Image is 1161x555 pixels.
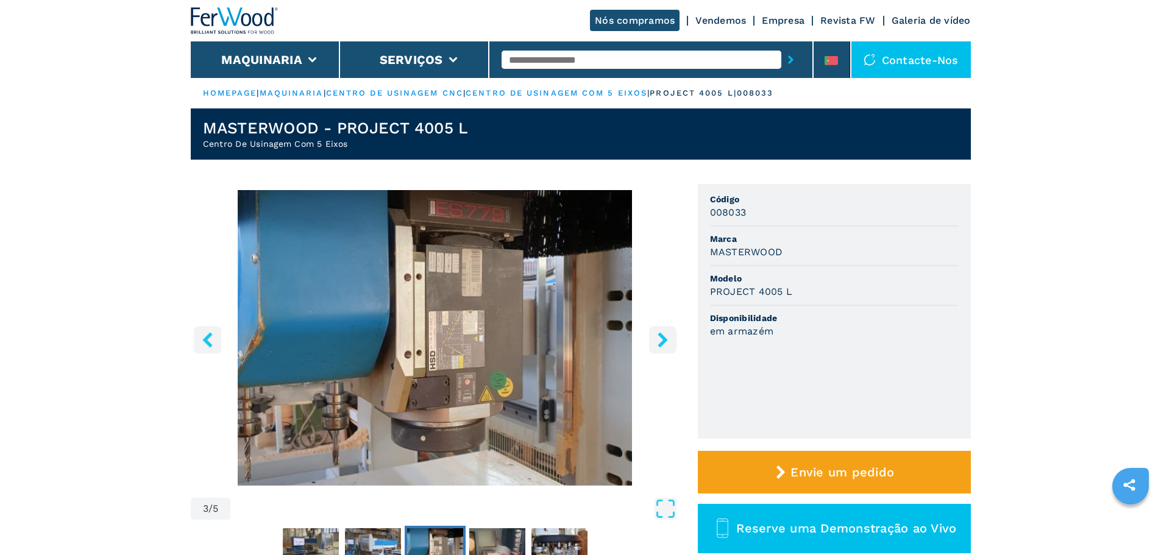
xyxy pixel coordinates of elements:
[203,504,208,514] span: 3
[233,498,676,520] button: Open Fullscreen
[781,46,800,74] button: submit-button
[590,10,680,31] a: Nós compramos
[698,451,971,493] button: Envie um pedido
[191,7,279,34] img: Ferwood
[649,326,676,353] button: right-button
[213,504,218,514] span: 5
[194,326,221,353] button: left-button
[1114,470,1145,500] a: sharethis
[892,15,971,26] a: Galeria de vídeo
[710,193,959,205] span: Código
[1109,500,1152,546] iframe: Chat
[695,15,746,26] a: Vendemos
[820,15,876,26] a: Revista FW
[203,118,469,138] h1: MASTERWOOD - PROJECT 4005 L
[851,41,971,78] div: Contacte-nos
[466,88,647,97] a: centro de usinagem com 5 eixos
[790,465,894,479] span: Envie um pedido
[463,88,466,97] span: |
[326,88,463,97] a: centro de usinagem cnc
[257,88,259,97] span: |
[710,205,747,219] h3: 008033
[710,245,783,259] h3: MASTERWOOD
[710,312,959,324] span: Disponibilidade
[698,504,971,553] button: Reserve uma Demonstração ao Vivo
[710,324,774,338] h3: em armazém
[191,190,680,486] div: Go to Slide 3
[203,88,257,97] a: HOMEPAGE
[762,15,804,26] a: Empresa
[191,190,680,486] img: Centro De Usinagem Com 5 Eixos MASTERWOOD PROJECT 4005 L
[221,52,302,67] button: Maquinaria
[710,233,959,245] span: Marca
[650,88,737,99] p: project 4005 l |
[647,88,650,97] span: |
[737,88,774,99] p: 008033
[710,285,793,299] h3: PROJECT 4005 L
[380,52,443,67] button: Serviços
[710,272,959,285] span: Modelo
[260,88,324,97] a: maquinaria
[324,88,326,97] span: |
[203,138,469,150] h2: Centro De Usinagem Com 5 Eixos
[864,54,876,66] img: Contacte-nos
[736,521,956,536] span: Reserve uma Demonstração ao Vivo
[208,504,213,514] span: /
